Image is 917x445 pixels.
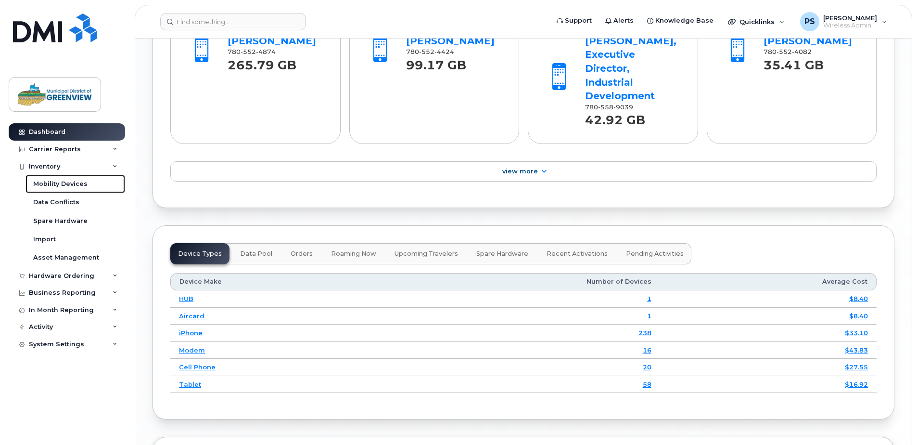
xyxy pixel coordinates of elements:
[331,250,376,258] span: Roaming Now
[550,11,599,30] a: Support
[845,346,868,354] a: $43.83
[179,312,204,320] a: Aircard
[170,161,877,182] a: View More
[721,12,791,31] div: Quicklinks
[565,16,592,26] span: Support
[170,273,377,290] th: Device Make
[613,16,634,26] span: Alerts
[547,250,608,258] span: Recent Activations
[764,48,812,55] span: 780
[626,250,684,258] span: Pending Activities
[739,18,775,26] span: Quicklinks
[792,48,812,55] span: 4082
[179,329,203,337] a: iPhone
[406,52,466,72] strong: 99.17 GB
[764,52,824,72] strong: 35.41 GB
[643,346,651,354] a: 16
[764,35,852,47] a: [PERSON_NAME]
[476,250,528,258] span: Spare Hardware
[291,250,313,258] span: Orders
[585,107,645,127] strong: 42.92 GB
[228,52,296,72] strong: 265.79 GB
[613,104,633,111] span: 9039
[599,11,640,30] a: Alerts
[377,273,660,290] th: Number of Devices
[598,104,613,111] span: 558
[647,312,651,320] a: 1
[640,11,720,30] a: Knowledge Base
[585,104,633,111] span: 780
[179,346,205,354] a: Modem
[160,13,306,30] input: Find something...
[845,363,868,371] a: $27.55
[406,48,454,55] span: 780
[179,363,216,371] a: Cell Phone
[240,250,272,258] span: Data Pool
[638,329,651,337] a: 238
[395,250,458,258] span: Upcoming Travelers
[845,329,868,337] a: $33.10
[256,48,276,55] span: 4874
[804,16,815,27] span: PS
[502,168,538,175] span: View More
[585,35,676,102] a: [PERSON_NAME], Executive Director, Industrial Development
[241,48,256,55] span: 552
[647,295,651,302] a: 1
[643,363,651,371] a: 20
[643,380,651,388] a: 58
[179,380,201,388] a: Tablet
[849,312,868,320] a: $8.40
[845,380,868,388] a: $16.92
[823,22,877,29] span: Wireless Admin
[849,295,868,302] a: $8.40
[793,12,894,31] div: Peter Stoodley
[228,35,316,47] a: [PERSON_NAME]
[823,14,877,22] span: [PERSON_NAME]
[660,273,877,290] th: Average Cost
[777,48,792,55] span: 552
[419,48,434,55] span: 552
[655,16,713,26] span: Knowledge Base
[406,35,495,47] a: [PERSON_NAME]
[434,48,454,55] span: 4424
[179,295,193,302] a: HUB
[228,48,276,55] span: 780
